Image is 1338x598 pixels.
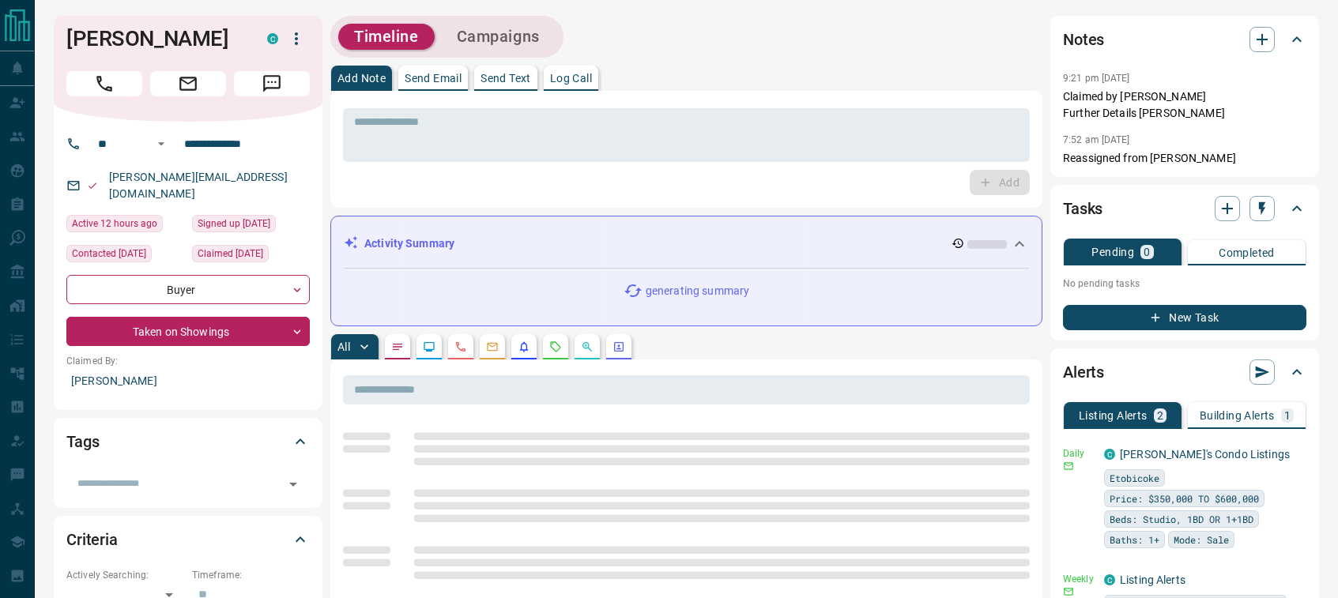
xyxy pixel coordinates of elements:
p: Send Email [405,73,462,84]
p: 0 [1144,246,1150,258]
div: condos.ca [267,33,278,44]
h2: Notes [1063,27,1104,52]
div: Alerts [1063,353,1306,391]
svg: Email [1063,461,1074,472]
p: No pending tasks [1063,272,1306,295]
h2: Criteria [66,527,118,552]
svg: Email [1063,586,1074,597]
span: Email [150,71,226,96]
p: 1 [1284,410,1291,421]
div: Tags [66,423,310,461]
div: Tasks [1063,190,1306,228]
div: Sat May 28 2022 [66,245,184,267]
p: Log Call [550,73,592,84]
a: [PERSON_NAME]'s Condo Listings [1120,448,1290,461]
svg: Listing Alerts [518,340,530,353]
h2: Tasks [1063,196,1102,221]
p: Daily [1063,446,1095,461]
p: Completed [1219,247,1275,258]
span: Price: $350,000 TO $600,000 [1110,491,1259,506]
p: Pending [1091,246,1134,258]
div: Taken on Showings [66,317,310,346]
svg: Requests [549,340,562,353]
p: 9:21 pm [DATE] [1063,73,1130,84]
div: condos.ca [1104,574,1115,585]
p: 2 [1157,410,1163,421]
button: New Task [1063,305,1306,330]
p: Building Alerts [1200,410,1275,421]
p: Weekly [1063,572,1095,586]
span: Signed up [DATE] [198,216,270,231]
span: Claimed [DATE] [198,246,263,261]
button: Campaigns [441,24,556,50]
span: Message [234,71,310,96]
span: Mode: Sale [1174,532,1229,547]
div: Notes [1063,21,1306,58]
button: Timeline [338,24,435,50]
button: Open [282,473,304,495]
p: Add Note [337,73,386,84]
p: Reassigned from [PERSON_NAME] [1063,150,1306,167]
p: Claimed by [PERSON_NAME] Further Details [PERSON_NAME] [1063,88,1306,122]
svg: Emails [486,340,499,353]
h2: Alerts [1063,359,1104,385]
div: Mon May 23 2022 [192,245,310,267]
p: 7:52 am [DATE] [1063,134,1130,145]
p: Send Text [481,73,531,84]
p: Actively Searching: [66,568,184,582]
svg: Agent Actions [612,340,625,353]
p: Claimed By: [66,354,310,368]
div: Wed Aug 13 2025 [66,215,184,237]
div: Buyer [66,275,310,304]
div: condos.ca [1104,449,1115,460]
p: generating summary [646,283,749,299]
svg: Notes [391,340,404,353]
div: Activity Summary [344,229,1029,258]
a: [PERSON_NAME][EMAIL_ADDRESS][DOMAIN_NAME] [109,171,288,200]
p: Timeframe: [192,568,310,582]
div: Fri Sep 22 2017 [192,215,310,237]
h2: Tags [66,429,99,454]
div: Criteria [66,521,310,559]
span: Call [66,71,142,96]
svg: Lead Browsing Activity [423,340,435,353]
span: Contacted [DATE] [72,246,146,261]
span: Baths: 1+ [1110,532,1159,547]
span: Beds: Studio, 1BD OR 1+1BD [1110,511,1253,527]
svg: Calls [454,340,467,353]
span: Active 12 hours ago [72,216,157,231]
a: Listing Alerts [1120,574,1185,586]
svg: Email Valid [87,180,98,191]
span: Etobicoke [1110,470,1159,486]
button: Open [152,134,171,153]
h1: [PERSON_NAME] [66,26,243,51]
p: [PERSON_NAME] [66,368,310,394]
p: All [337,341,350,352]
svg: Opportunities [581,340,594,353]
p: Activity Summary [364,235,454,252]
p: Listing Alerts [1079,410,1148,421]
